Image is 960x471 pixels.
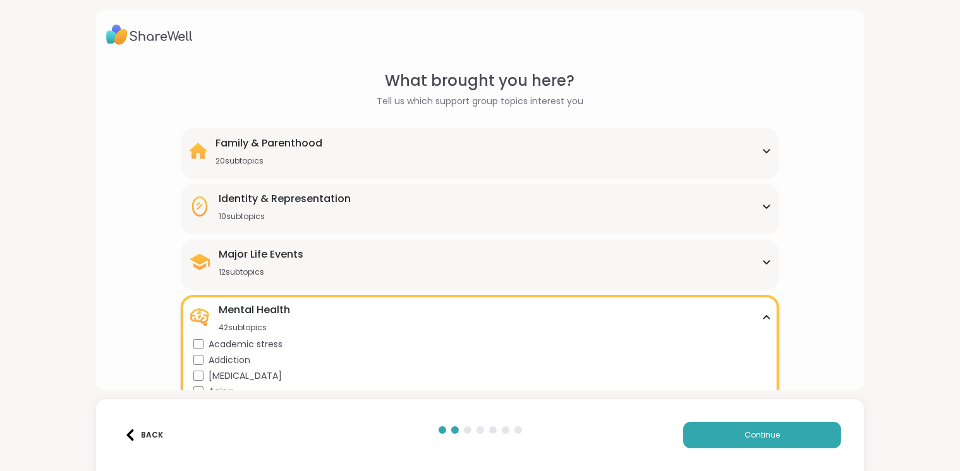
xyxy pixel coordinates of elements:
[209,385,233,398] span: Aging
[386,69,575,92] span: What brought you here?
[683,422,841,448] button: Continue
[216,136,322,151] div: Family & Parenthood
[377,95,583,108] span: Tell us which support group topics interest you
[216,156,322,166] div: 20 subtopics
[219,323,290,333] div: 42 subtopics
[106,20,193,49] img: ShareWell Logo
[219,191,351,206] div: Identity & Representation
[209,354,250,367] span: Addiction
[119,422,169,448] button: Back
[125,429,163,441] div: Back
[744,429,780,441] span: Continue
[219,212,351,222] div: 10 subtopics
[219,267,303,277] div: 12 subtopics
[219,247,303,262] div: Major Life Events
[219,302,290,318] div: Mental Health
[209,369,282,383] span: [MEDICAL_DATA]
[209,338,283,351] span: Academic stress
